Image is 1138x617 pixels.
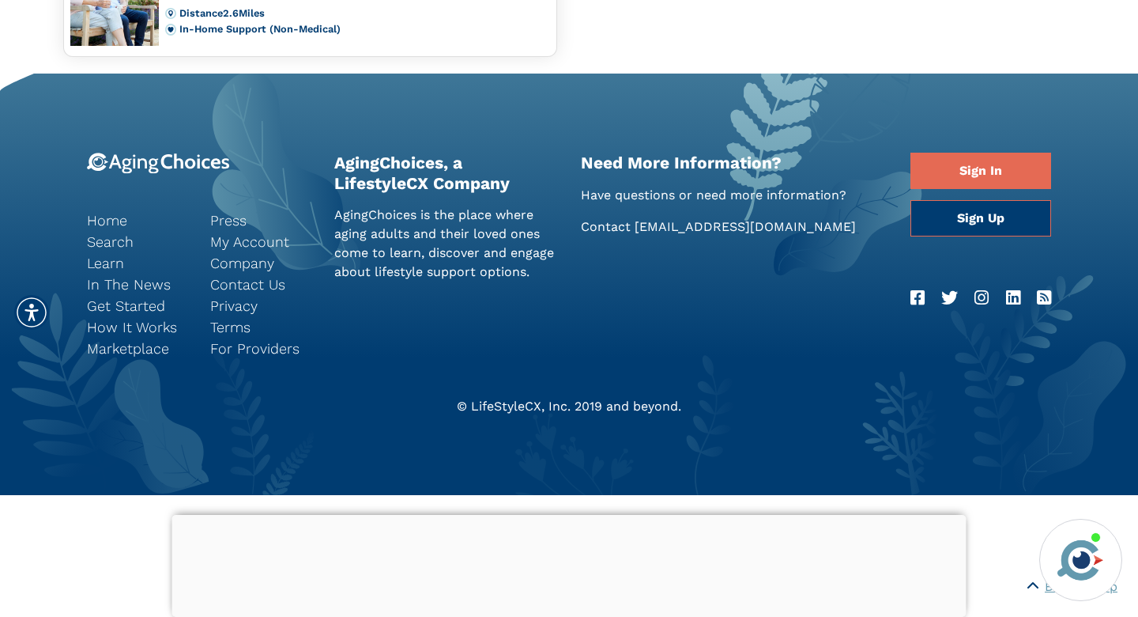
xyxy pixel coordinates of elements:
a: Press [210,210,310,231]
a: Sign In [910,153,1051,189]
a: Terms [210,316,310,338]
div: In-Home Support (Non-Medical) [179,24,550,35]
a: Facebook [910,286,925,311]
a: Contact Us [210,274,310,295]
a: Learn [87,252,187,274]
img: primary.svg [165,24,176,35]
img: 9-logo.svg [87,153,230,174]
a: Get Started [87,295,187,316]
span: Back to Top [1045,577,1117,596]
p: Contact [581,218,887,237]
a: Search [87,231,187,252]
a: For Providers [210,338,310,359]
a: How It Works [87,316,187,338]
iframe: Advertisement [172,515,967,613]
div: © LifeStyleCX, Inc. 2019 and beyond. [75,397,1063,416]
a: RSS Feed [1037,286,1051,311]
a: Home [87,210,187,231]
a: In The News [87,274,187,295]
a: Privacy [210,295,310,316]
a: Marketplace [87,338,187,359]
div: Accessibility Menu [14,295,49,330]
a: Twitter [941,286,958,311]
h2: AgingChoices, a LifestyleCX Company [334,153,558,192]
a: Sign Up [910,200,1051,237]
a: Company [210,252,310,274]
a: LinkedIn [1006,286,1020,311]
img: avatar [1053,533,1107,587]
p: AgingChoices is the place where aging adults and their loved ones come to learn, discover and eng... [334,206,558,282]
p: Have questions or need more information? [581,186,887,205]
h2: Need More Information? [581,153,887,172]
iframe: iframe [825,293,1122,509]
a: [EMAIL_ADDRESS][DOMAIN_NAME] [635,219,856,234]
a: Instagram [974,286,989,311]
div: Distance 2.6 Miles [179,8,550,19]
img: distance.svg [165,8,176,19]
a: My Account [210,231,310,252]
